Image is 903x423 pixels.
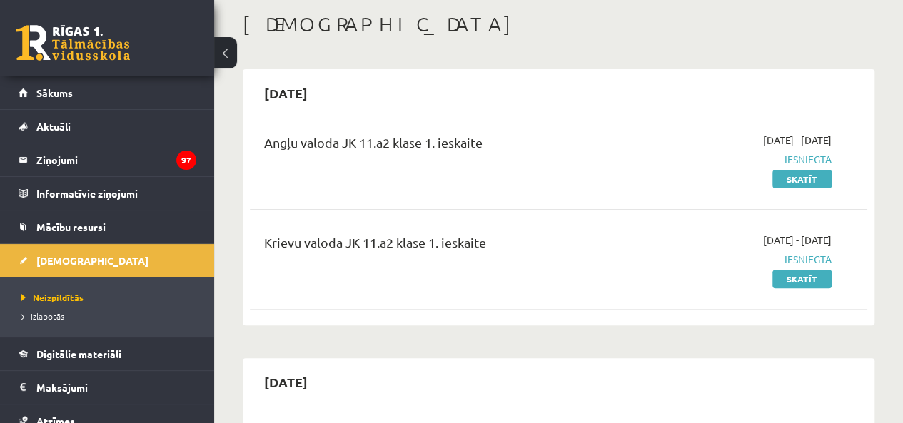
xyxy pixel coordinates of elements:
[19,371,196,404] a: Maksājumi
[21,310,200,322] a: Izlabotās
[19,337,196,370] a: Digitālie materiāli
[36,347,121,360] span: Digitālie materiāli
[36,143,196,176] legend: Ziņojumi
[19,244,196,277] a: [DEMOGRAPHIC_DATA]
[21,310,64,322] span: Izlabotās
[19,210,196,243] a: Mācību resursi
[19,143,196,176] a: Ziņojumi97
[772,270,832,288] a: Skatīt
[243,12,874,36] h1: [DEMOGRAPHIC_DATA]
[657,252,832,267] span: Iesniegta
[19,110,196,143] a: Aktuāli
[36,86,73,99] span: Sākums
[36,120,71,133] span: Aktuāli
[19,76,196,109] a: Sākums
[16,25,130,61] a: Rīgas 1. Tālmācības vidusskola
[36,220,106,233] span: Mācību resursi
[763,133,832,148] span: [DATE] - [DATE]
[36,177,196,210] legend: Informatīvie ziņojumi
[264,233,635,259] div: Krievu valoda JK 11.a2 klase 1. ieskaite
[772,170,832,188] a: Skatīt
[21,291,200,304] a: Neizpildītās
[250,365,322,399] h2: [DATE]
[657,152,832,167] span: Iesniegta
[250,76,322,110] h2: [DATE]
[36,371,196,404] legend: Maksājumi
[21,292,84,303] span: Neizpildītās
[264,133,635,159] div: Angļu valoda JK 11.a2 klase 1. ieskaite
[19,177,196,210] a: Informatīvie ziņojumi
[36,254,148,267] span: [DEMOGRAPHIC_DATA]
[763,233,832,248] span: [DATE] - [DATE]
[176,151,196,170] i: 97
